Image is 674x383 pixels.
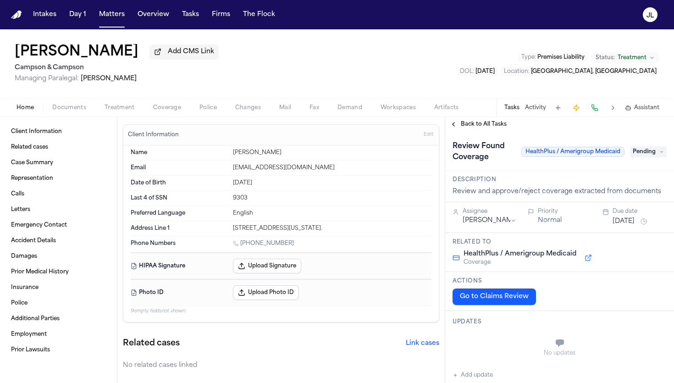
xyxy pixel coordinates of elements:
[11,11,22,19] a: Home
[634,104,659,111] span: Assistant
[457,67,497,76] button: Edit DOL: 2025-07-25
[463,208,517,215] div: Assignee
[7,124,110,139] a: Client Information
[7,155,110,170] a: Case Summary
[461,121,507,128] span: Back to All Tasks
[168,47,214,56] span: Add CMS Link
[131,240,176,247] span: Phone Numbers
[596,54,615,61] span: Status:
[475,69,495,74] span: [DATE]
[7,311,110,326] a: Additional Parties
[15,44,138,61] h1: [PERSON_NAME]
[52,104,86,111] span: Documents
[453,278,667,285] h3: Actions
[381,104,416,111] span: Workspaces
[95,6,128,23] button: Matters
[15,62,219,73] h2: Campson & Campson
[521,147,624,157] span: HealthPlus / Amerigroup Medicaid
[233,164,431,172] div: [EMAIL_ADDRESS][DOMAIN_NAME]
[519,53,587,62] button: Edit Type: Premises Liability
[464,250,576,259] span: HealthPlus / Amerigroup Medicaid
[105,104,135,111] span: Treatment
[15,44,138,61] button: Edit matter name
[7,296,110,311] a: Police
[199,104,217,111] span: Police
[7,249,110,264] a: Damages
[126,131,181,139] h3: Client Information
[15,75,79,82] span: Managing Paralegal:
[630,146,667,157] span: Pending
[131,194,227,202] dt: Last 4 of SSN
[537,55,585,60] span: Premises Liability
[538,216,562,225] button: Normal
[591,52,659,63] button: Change status from Treatment
[29,6,60,23] button: Intakes
[7,265,110,279] a: Prior Medical History
[131,308,431,315] p: 9 empty fields not shown.
[638,216,649,227] button: Snooze task
[153,104,181,111] span: Coverage
[233,240,294,247] a: Call 1 (718) 216-9370
[178,6,203,23] button: Tasks
[131,225,227,232] dt: Address Line 1
[7,343,110,357] a: Prior Lawsuits
[453,318,667,326] h3: Updates
[421,128,436,142] button: Edit
[464,259,576,266] span: Coverage
[131,259,227,273] dt: HIPAA Signature
[625,104,659,111] button: Assistant
[149,44,219,59] button: Add CMS Link
[279,104,291,111] span: Mail
[613,208,667,215] div: Due date
[7,187,110,201] a: Calls
[445,121,511,128] button: Back to All Tasks
[613,217,635,226] button: [DATE]
[233,149,431,156] div: [PERSON_NAME]
[453,350,667,357] div: No updates
[7,140,110,155] a: Related cases
[337,104,362,111] span: Demand
[235,104,261,111] span: Changes
[233,225,431,232] div: [STREET_ADDRESS][US_STATE].
[7,202,110,217] a: Letters
[570,101,583,114] button: Create Immediate Task
[525,104,546,111] button: Activity
[233,194,431,202] div: 9303
[453,239,667,246] h3: Related to
[208,6,234,23] button: Firms
[453,187,667,196] div: Review and approve/reject coverage extracted from documents
[406,339,439,348] button: Link cases
[309,104,319,111] span: Fax
[81,75,137,82] span: [PERSON_NAME]
[460,69,474,74] span: DOL :
[131,179,227,187] dt: Date of Birth
[17,104,34,111] span: Home
[453,176,667,183] h3: Description
[7,233,110,248] a: Accident Details
[434,104,459,111] span: Artifacts
[66,6,90,23] button: Day 1
[233,179,431,187] div: [DATE]
[449,139,518,165] h1: Review Found Coverage
[131,164,227,172] dt: Email
[123,337,180,350] h2: Related cases
[233,210,431,217] div: English
[531,69,657,74] span: [GEOGRAPHIC_DATA], [GEOGRAPHIC_DATA]
[501,67,659,76] button: Edit Location: Manhattan, NY
[7,171,110,186] a: Representation
[618,54,646,61] span: Treatment
[134,6,173,23] button: Overview
[424,132,433,138] span: Edit
[131,285,227,300] dt: Photo ID
[131,149,227,156] dt: Name
[538,208,592,215] div: Priority
[239,6,279,23] button: The Flock
[453,370,493,381] button: Add update
[552,101,564,114] button: Add Task
[123,361,439,370] div: No related cases linked
[11,11,22,19] img: Finch Logo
